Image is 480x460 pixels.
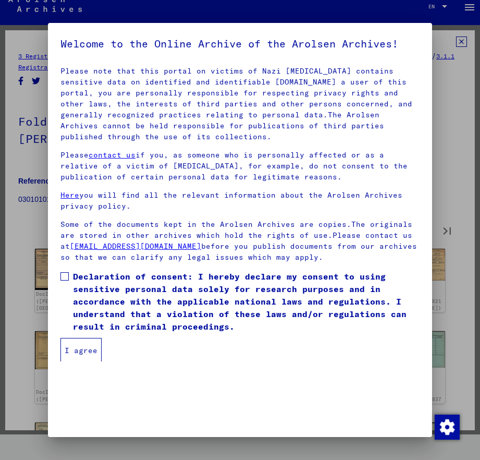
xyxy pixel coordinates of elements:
[60,338,102,363] button: I agree
[70,241,201,251] a: [EMAIL_ADDRESS][DOMAIN_NAME]
[60,150,420,183] p: Please if you, as someone who is personally affected or as a relative of a victim of [MEDICAL_DAT...
[435,415,460,440] img: Change consent
[60,35,420,52] h5: Welcome to the Online Archive of the Arolsen Archives!
[60,190,79,200] a: Here
[60,190,420,212] p: you will find all the relevant information about the Arolsen Archives privacy policy.
[60,66,420,142] p: Please note that this portal on victims of Nazi [MEDICAL_DATA] contains sensitive data on identif...
[89,150,136,160] a: contact us
[434,414,459,439] div: Change consent
[60,219,420,263] p: Some of the documents kept in the Arolsen Archives are copies.The originals are stored in other a...
[73,270,420,333] span: Declaration of consent: I hereby declare my consent to using sensitive personal data solely for r...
